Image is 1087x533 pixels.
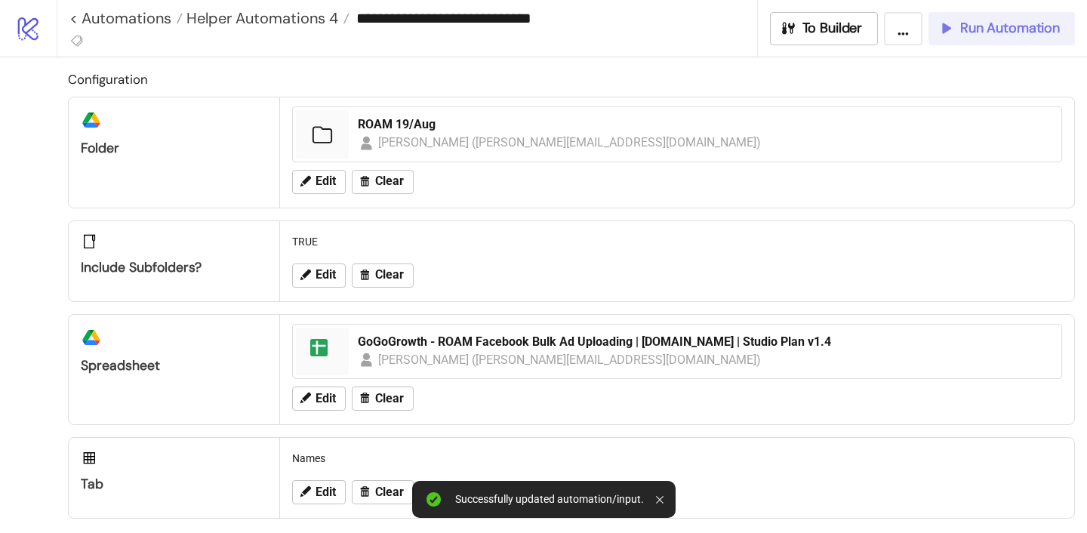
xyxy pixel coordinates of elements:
[960,20,1060,37] span: Run Automation
[455,493,644,506] div: Successfully updated automation/input.
[928,12,1075,45] button: Run Automation
[375,174,404,188] span: Clear
[69,11,183,26] a: < Automations
[352,480,414,504] button: Clear
[316,268,336,282] span: Edit
[352,170,414,194] button: Clear
[352,387,414,411] button: Clear
[81,140,267,157] div: Folder
[316,485,336,499] span: Edit
[81,357,267,374] div: Spreadsheet
[292,480,346,504] button: Edit
[375,392,404,405] span: Clear
[358,116,1052,133] div: ROAM 19/Aug
[802,20,863,37] span: To Builder
[770,12,879,45] button: To Builder
[81,259,267,276] div: Include subfolders?
[884,12,922,45] button: ...
[292,263,346,288] button: Edit
[292,387,346,411] button: Edit
[375,268,404,282] span: Clear
[286,444,1068,473] div: Names
[316,392,336,405] span: Edit
[286,227,1068,256] div: TRUE
[378,133,762,152] div: [PERSON_NAME] ([PERSON_NAME][EMAIL_ADDRESS][DOMAIN_NAME])
[352,263,414,288] button: Clear
[378,350,762,369] div: [PERSON_NAME] ([PERSON_NAME][EMAIL_ADDRESS][DOMAIN_NAME])
[316,174,336,188] span: Edit
[375,485,404,499] span: Clear
[68,69,1075,89] h2: Configuration
[183,11,350,26] a: Helper Automations 4
[292,170,346,194] button: Edit
[183,8,338,28] span: Helper Automations 4
[358,334,1052,350] div: GoGoGrowth - ROAM Facebook Bulk Ad Uploading | [DOMAIN_NAME] | Studio Plan v1.4
[81,476,267,493] div: Tab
